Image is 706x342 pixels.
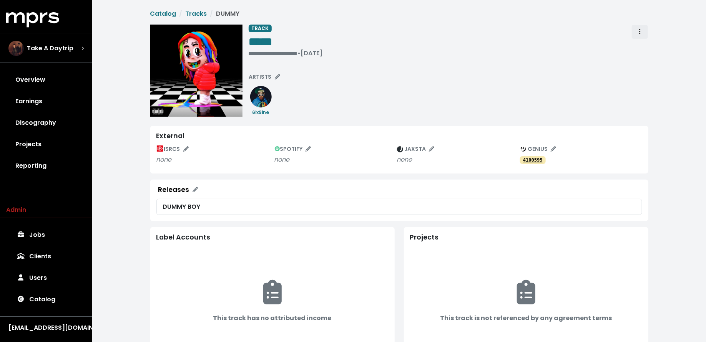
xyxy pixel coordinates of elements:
[153,183,203,197] button: Releases
[249,51,298,56] span: Edit value
[157,145,189,153] span: ISRCS
[27,44,73,53] span: Take A Daytrip
[246,71,284,83] button: Edit artists
[523,157,543,163] tt: 4100595
[397,145,434,153] span: JAXSTA
[410,233,642,241] div: Projects
[271,143,315,155] button: Edit spotify track identifications for this track
[6,289,86,310] a: Catalog
[6,267,86,289] a: Users
[397,155,412,164] i: none
[163,202,636,211] div: DUMMY BOY
[397,146,403,152] img: The jaxsta.com logo
[156,132,642,140] div: External
[394,143,438,155] button: Edit jaxsta track identifications
[153,143,192,155] button: Edit ISRC mappings for this track
[6,91,86,112] a: Earnings
[6,323,86,333] button: [EMAIL_ADDRESS][DOMAIN_NAME]
[6,246,86,267] a: Clients
[275,145,311,153] span: SPOTIFY
[631,25,648,39] button: Track actions
[440,314,612,322] b: This track is not referenced by any agreement terms
[8,323,84,332] div: [EMAIL_ADDRESS][DOMAIN_NAME]
[249,92,273,117] a: 6ix9ine
[207,9,240,18] li: DUMMY
[6,134,86,155] a: Projects
[249,73,280,81] span: ARTISTS
[150,25,243,117] img: Album art for this track, DUMMY
[6,15,59,24] a: mprs logo
[250,86,272,107] img: a472238ba8a1a4ac26011acc215db1f7.640x640x1.png
[520,145,556,153] span: GENIUS
[213,314,332,322] b: This track has no attributed income
[186,9,207,18] a: Tracks
[249,36,273,48] span: Edit value
[8,41,24,56] img: The selected account / producer
[520,156,545,164] a: 4100595
[156,199,642,215] a: DUMMY BOY
[6,112,86,134] a: Discography
[156,233,389,241] div: Label Accounts
[6,224,86,246] a: Jobs
[252,109,269,116] small: 6ix9ine
[150,9,648,18] nav: breadcrumb
[298,49,323,58] span: • [DATE]
[150,9,176,18] a: Catalog
[249,25,272,32] span: TRACK
[6,155,86,177] a: Reporting
[517,143,560,155] button: Edit genius track identifications
[6,69,86,91] a: Overview
[158,186,189,194] div: Releases
[274,155,290,164] i: none
[520,146,527,152] img: The genius.com logo
[156,155,172,164] i: none
[157,145,163,152] img: The logo of the International Organization for Standardization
